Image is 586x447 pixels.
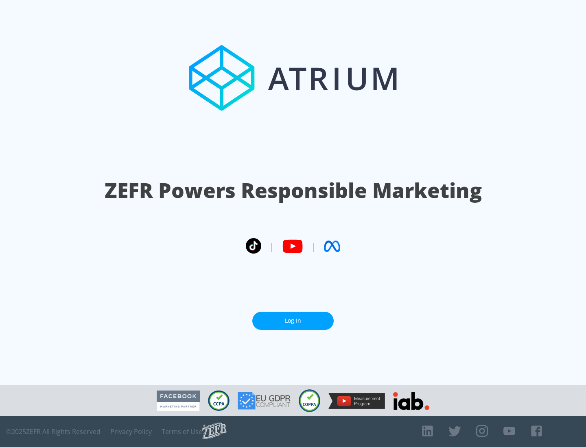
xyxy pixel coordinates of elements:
img: IAB [393,392,429,410]
img: GDPR Compliant [238,392,291,410]
img: CCPA Compliant [208,391,230,411]
span: © 2025 ZEFR All Rights Reserved [6,427,101,436]
span: | [311,240,316,252]
a: Log In [252,312,334,330]
img: YouTube Measurement Program [328,393,385,409]
img: Facebook Marketing Partner [157,391,200,411]
img: COPPA Compliant [299,389,320,412]
h1: ZEFR Powers Responsible Marketing [105,176,482,204]
span: | [269,240,274,252]
a: Privacy Policy [110,427,152,436]
a: Terms of Use [162,427,202,436]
